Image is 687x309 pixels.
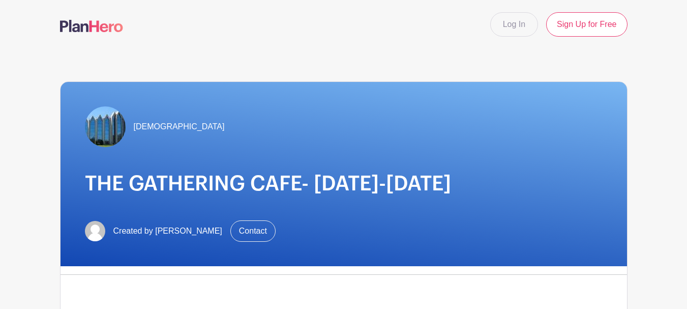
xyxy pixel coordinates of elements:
img: TheGathering.jpeg [85,106,126,147]
span: Created by [PERSON_NAME] [113,225,222,237]
a: Contact [230,220,276,242]
a: Sign Up for Free [546,12,627,37]
img: logo-507f7623f17ff9eddc593b1ce0a138ce2505c220e1c5a4e2b4648c50719b7d32.svg [60,20,123,32]
h1: THE GATHERING CAFE- [DATE]-[DATE] [85,172,603,196]
a: Log In [490,12,538,37]
img: default-ce2991bfa6775e67f084385cd625a349d9dcbb7a52a09fb2fda1e96e2d18dcdb.png [85,221,105,241]
span: [DEMOGRAPHIC_DATA] [134,121,225,133]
